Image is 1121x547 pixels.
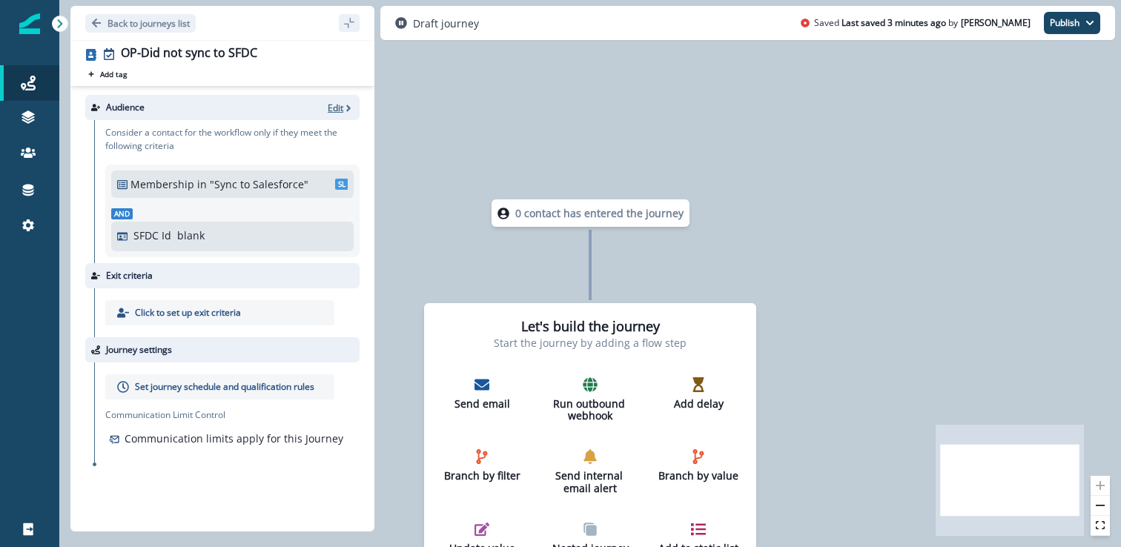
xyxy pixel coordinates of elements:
[549,398,631,423] p: Run outbound webhook
[105,408,360,422] p: Communication Limit Control
[435,443,529,488] button: Branch by filter
[658,398,739,411] p: Add delay
[652,443,745,488] button: Branch by value
[328,102,343,114] p: Edit
[85,14,196,33] button: Go back
[543,443,637,501] button: Send internal email alert
[108,17,190,30] p: Back to journeys list
[339,14,360,32] button: sidebar collapse toggle
[100,70,127,79] p: Add tag
[961,16,1031,30] p: Alicia Wilson
[125,431,343,446] p: Communication limits apply for this Journey
[441,398,523,411] p: Send email
[652,371,745,417] button: Add delay
[210,176,309,192] p: "Sync to Salesforce"
[135,380,314,394] p: Set journey schedule and qualification rules
[19,13,40,34] img: Inflection
[328,102,354,114] button: Edit
[133,228,171,243] p: SFDC Id
[521,319,660,335] h2: Let's build the journey
[106,269,153,282] p: Exit criteria
[85,68,130,80] button: Add tag
[105,126,360,153] p: Consider a contact for the workflow only if they meet the following criteria
[1044,12,1100,34] button: Publish
[448,199,733,227] div: 0 contact has entered the journey
[121,46,257,62] div: OP-Did not sync to SFDC
[106,101,145,114] p: Audience
[130,176,194,192] p: Membership
[515,205,684,221] p: 0 contact has entered the journey
[814,16,839,30] p: Saved
[135,306,241,319] p: Click to set up exit criteria
[441,470,523,483] p: Branch by filter
[948,16,958,30] p: by
[106,343,172,357] p: Journey settings
[197,176,207,192] p: in
[494,335,687,351] p: Start the journey by adding a flow step
[543,371,637,429] button: Run outbound webhook
[658,470,739,483] p: Branch by value
[111,208,133,219] span: And
[841,16,946,30] p: Last saved 3 minutes ago
[549,470,631,495] p: Send internal email alert
[435,371,529,417] button: Send email
[177,228,205,243] p: blank
[413,16,479,31] p: Draft journey
[1091,516,1110,536] button: fit view
[1091,496,1110,516] button: zoom out
[335,179,348,190] span: SL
